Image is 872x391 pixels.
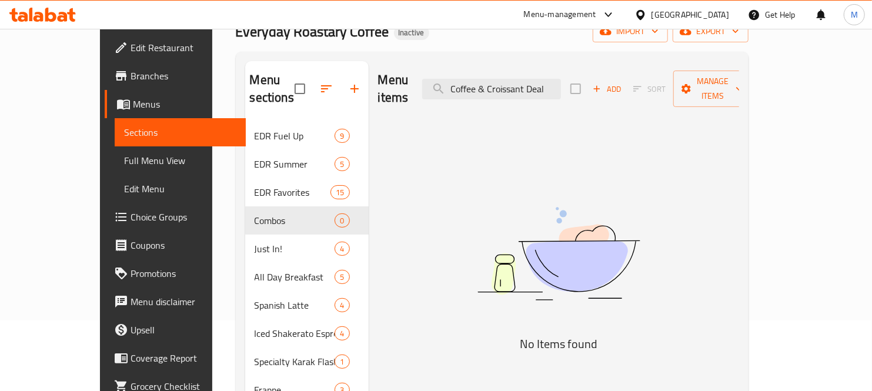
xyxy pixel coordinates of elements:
a: Edit Restaurant [105,34,246,62]
span: Specialty Karak Flask [255,355,335,369]
span: Sections [124,125,236,139]
div: items [335,355,349,369]
span: Sort sections [312,75,340,103]
span: Coverage Report [131,351,236,365]
a: Menus [105,90,246,118]
div: items [335,326,349,340]
h2: Menu sections [250,71,295,106]
div: items [335,298,349,312]
span: 1 [335,356,349,367]
span: Add [591,82,623,96]
span: Menu disclaimer [131,295,236,309]
div: [GEOGRAPHIC_DATA] [652,8,729,21]
span: export [682,24,739,39]
span: import [602,24,659,39]
span: Edit Menu [124,182,236,196]
span: Branches [131,69,236,83]
span: Combos [255,213,335,228]
div: items [335,157,349,171]
div: items [335,242,349,256]
span: Inactive [394,28,429,38]
a: Branches [105,62,246,90]
a: Upsell [105,316,246,344]
h5: No Items found [412,335,706,353]
span: 15 [331,187,349,198]
span: 4 [335,328,349,339]
span: Sort items [626,80,673,98]
span: Add item [588,80,626,98]
a: Promotions [105,259,246,288]
span: Full Menu View [124,153,236,168]
div: EDR Summer5 [245,150,369,178]
span: EDR Fuel Up [255,129,335,143]
input: search [422,79,561,99]
span: Everyday Roastary Coffee [236,18,389,45]
span: 4 [335,243,349,255]
h2: Menu items [378,71,409,106]
span: 9 [335,131,349,142]
span: Upsell [131,323,236,337]
div: Menu-management [524,8,596,22]
span: Just In! [255,242,335,256]
a: Coupons [105,231,246,259]
img: dish.svg [412,176,706,332]
div: Combos0 [245,206,369,235]
span: Select all sections [288,76,312,101]
span: 4 [335,300,349,311]
a: Edit Menu [115,175,246,203]
button: Manage items [673,71,752,107]
div: Iced Shakerato Espresso4 [245,319,369,347]
div: Inactive [394,26,429,40]
span: Coupons [131,238,236,252]
a: Menu disclaimer [105,288,246,316]
span: Edit Restaurant [131,41,236,55]
span: Iced Shakerato Espresso [255,326,335,340]
span: 5 [335,272,349,283]
div: All Day Breakfast5 [245,263,369,291]
a: Full Menu View [115,146,246,175]
div: EDR Fuel Up9 [245,122,369,150]
button: Add [588,80,626,98]
span: 0 [335,215,349,226]
span: Spanish Latte [255,298,335,312]
span: Menus [133,97,236,111]
div: items [335,213,349,228]
div: Spanish Latte4 [245,291,369,319]
button: import [593,21,668,42]
a: Coverage Report [105,344,246,372]
div: items [335,270,349,284]
span: Promotions [131,266,236,280]
span: EDR Summer [255,157,335,171]
span: 5 [335,159,349,170]
span: All Day Breakfast [255,270,335,284]
div: Just In!4 [245,235,369,263]
span: Choice Groups [131,210,236,224]
span: EDR Favorites [255,185,331,199]
span: Manage items [683,74,743,103]
div: EDR Favorites15 [245,178,369,206]
a: Sections [115,118,246,146]
span: M [851,8,858,21]
button: export [673,21,749,42]
div: items [335,129,349,143]
button: Add section [340,75,369,103]
div: Specialty Karak Flask1 [245,347,369,376]
a: Choice Groups [105,203,246,231]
